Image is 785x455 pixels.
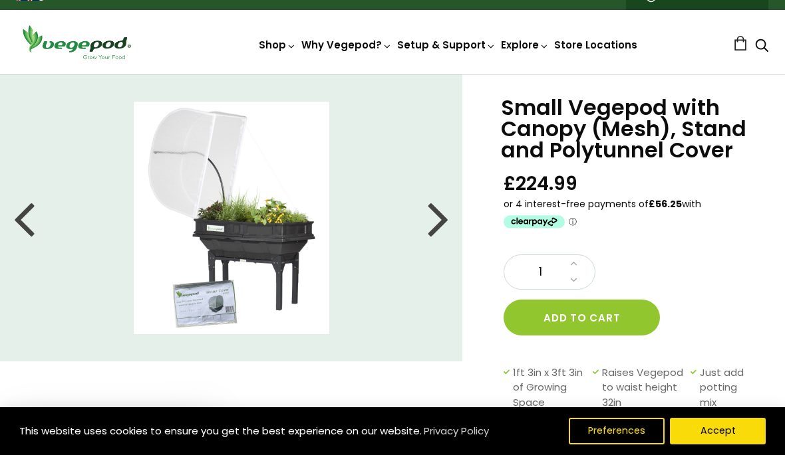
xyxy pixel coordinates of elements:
[700,365,745,410] span: Just add potting mix
[670,418,766,444] button: Accept
[301,38,392,52] a: Why Vegepod?
[755,40,768,54] a: Search
[566,272,581,289] a: Decrease quantity by 1
[501,97,752,161] h1: Small Vegepod with Canopy (Mesh), Stand and Polytunnel Cover
[397,38,496,52] a: Setup & Support
[518,264,563,281] span: 1
[504,171,577,196] span: £224.99
[17,23,136,61] img: Vegepod
[602,365,685,410] span: Raises Vegepod to waist height 32in
[569,418,665,444] button: Preferences
[19,424,422,438] span: This website uses cookies to ensure you get the best experience on our website.
[566,255,581,272] a: Increase quantity by 1
[422,419,491,443] a: Privacy Policy (opens in a new tab)
[134,102,329,334] img: Small Vegepod with Canopy (Mesh), Stand and Polytunnel Cover
[554,38,637,52] a: Store Locations
[504,300,660,335] button: Add to cart
[513,365,585,410] span: 1ft 3in x 3ft 3in of Growing Space
[501,38,549,52] a: Explore
[259,38,296,52] a: Shop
